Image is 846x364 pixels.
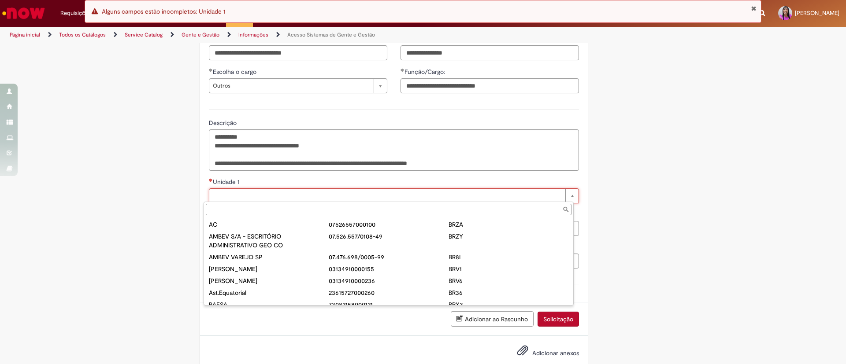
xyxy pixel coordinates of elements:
[449,276,568,285] div: BRV6
[449,288,568,297] div: BR36
[209,232,329,250] div: AMBEV S/A - ESCRITÓRIO ADMINISTRATIVO GEO CO
[209,300,329,309] div: BAESA
[209,253,329,261] div: AMBEV VAREJO SP
[449,300,568,309] div: BRX3
[449,232,568,241] div: BRZY
[329,253,449,261] div: 07.476.698/0005-99
[329,220,449,229] div: 07526557000100
[209,265,329,273] div: [PERSON_NAME]
[204,217,573,305] ul: Unidade 1
[209,276,329,285] div: [PERSON_NAME]
[329,232,449,241] div: 07.526.557/0108-49
[209,288,329,297] div: Ast.Equatorial
[329,276,449,285] div: 03134910000236
[329,265,449,273] div: 03134910000155
[449,265,568,273] div: BRV1
[209,220,329,229] div: AC
[449,253,568,261] div: BR8I
[329,300,449,309] div: 73082158000121
[329,288,449,297] div: 23615727000260
[449,220,568,229] div: BRZA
